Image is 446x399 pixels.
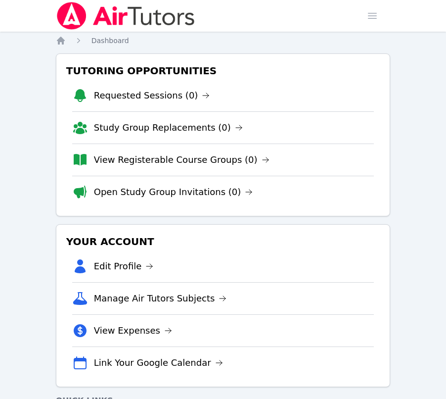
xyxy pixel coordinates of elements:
[91,37,129,45] span: Dashboard
[94,259,154,273] a: Edit Profile
[94,356,223,370] a: Link Your Google Calendar
[94,89,210,102] a: Requested Sessions (0)
[94,324,172,338] a: View Expenses
[64,233,382,250] h3: Your Account
[91,36,129,46] a: Dashboard
[94,153,269,167] a: View Registerable Course Groups (0)
[64,62,382,80] h3: Tutoring Opportunities
[56,2,196,30] img: Air Tutors
[56,36,391,46] nav: Breadcrumb
[94,292,227,305] a: Manage Air Tutors Subjects
[94,121,243,135] a: Study Group Replacements (0)
[94,185,253,199] a: Open Study Group Invitations (0)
